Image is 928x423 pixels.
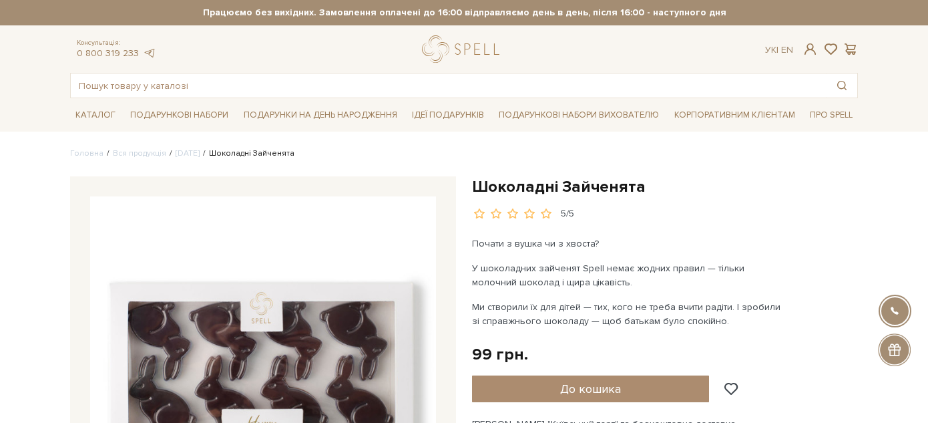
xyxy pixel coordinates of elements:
[781,44,793,55] a: En
[70,105,121,126] a: Каталог
[407,105,489,126] a: Ідеї подарунків
[561,208,574,221] div: 5/5
[804,105,858,126] a: Про Spell
[70,148,103,158] a: Головна
[125,105,234,126] a: Подарункові набори
[493,104,664,126] a: Подарункові набори вихователю
[560,382,621,396] span: До кошика
[71,74,827,98] input: Пошук товару у каталозі
[238,105,403,126] a: Подарунки на День народження
[70,7,859,19] strong: Працюємо без вихідних. Замовлення оплачені до 16:00 відправляємо день в день, після 16:00 - насту...
[776,44,778,55] span: |
[176,148,200,158] a: [DATE]
[77,39,156,47] span: Консультація:
[669,104,800,126] a: Корпоративним клієнтам
[472,344,528,365] div: 99 грн.
[472,176,858,197] h1: Шоколадні Зайченята
[472,237,785,251] p: Почати з вушка чи з хвоста?
[200,148,294,160] li: Шоколадні Зайченята
[77,47,139,59] a: 0 800 319 233
[142,47,156,59] a: telegram
[827,74,857,98] button: Пошук товару у каталозі
[422,35,505,63] a: logo
[472,261,785,289] p: У шоколадних зайченят Spell немає жодних правил — тільки молочний шоколад і щира цікавість.
[472,300,785,328] p: Ми створили їх для дітей — тих, кого не треба вчити радіти. І зробили зі справжнього шоколаду — щ...
[113,148,166,158] a: Вся продукція
[765,44,793,56] div: Ук
[472,376,709,402] button: До кошика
